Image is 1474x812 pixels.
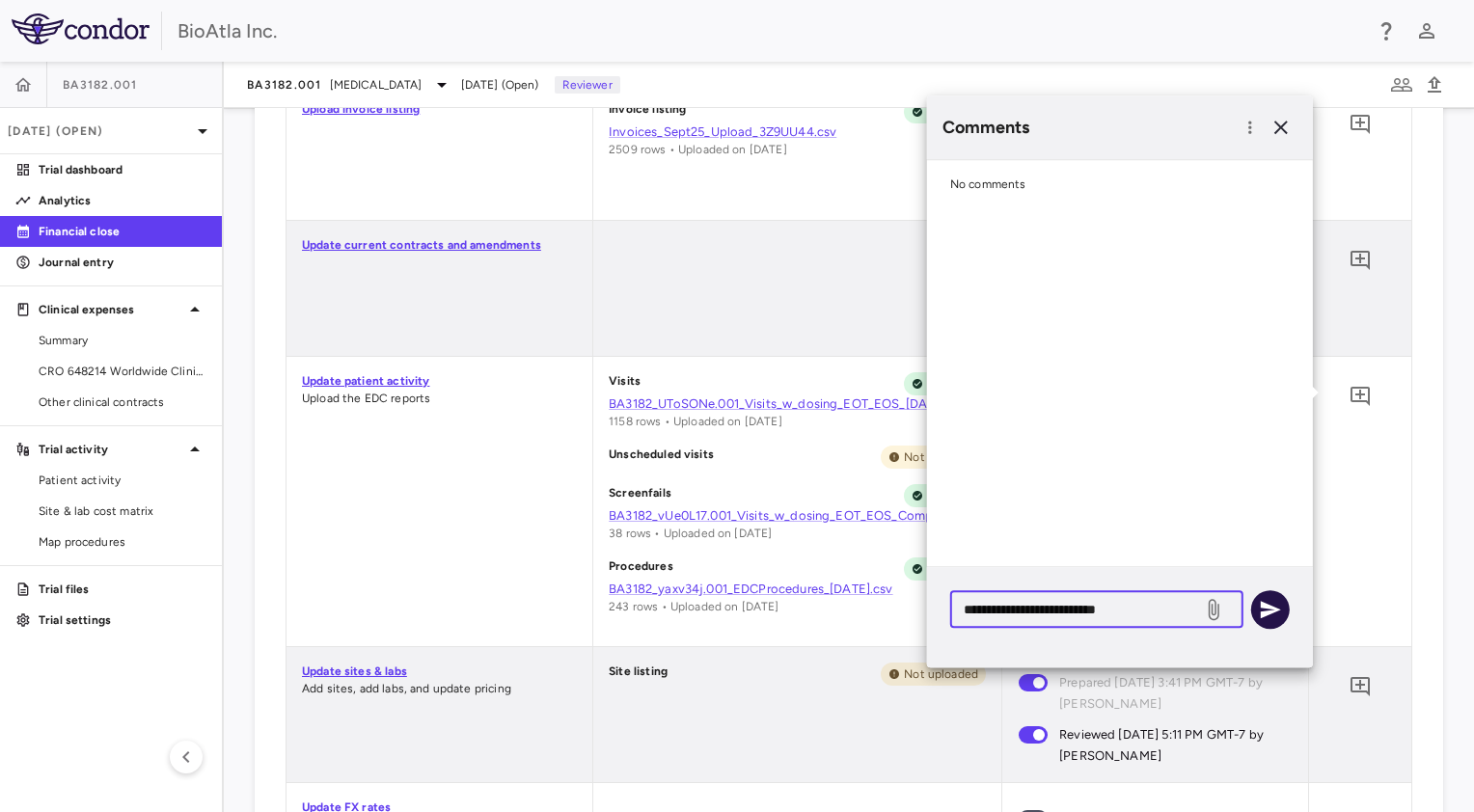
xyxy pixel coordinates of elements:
a: Invoices_Sept25_Upload_3Z9UU44.csv [609,123,986,141]
p: Invoice listing [609,100,686,123]
p: Unscheduled visits [609,446,714,469]
span: Summary [39,332,206,349]
p: Reviewer [555,76,620,94]
p: Visits [609,372,641,395]
button: Add comment [1344,108,1377,141]
span: 243 rows • Uploaded on [DATE] [609,600,778,613]
p: Trial settings [39,611,206,629]
a: Update sites & labs [302,664,407,678]
span: Not uploaded [896,448,986,466]
p: Analytics [39,192,206,209]
button: Add comment [1344,244,1377,277]
svg: Add comment [1349,675,1372,698]
p: Clinical expenses [39,301,183,318]
button: Add comment [1344,380,1377,413]
span: CRO 648214 Worldwide Clinical Trials Holdings, Inc. [39,363,206,380]
span: BA3182.001 [247,77,322,93]
span: 2509 rows • Uploaded on [DATE] [609,143,787,156]
span: No comments [950,177,1026,191]
p: Trial activity [39,441,183,458]
span: 38 rows • Uploaded on [DATE] [609,527,772,540]
p: [DATE] (Open) [8,122,191,140]
span: Patient activity [39,472,206,489]
svg: Add comment [1349,113,1372,136]
p: Screenfails [609,484,671,507]
span: Other clinical contracts [39,393,206,411]
span: Add sites, add labs, and update pricing [302,682,511,695]
h6: Comments [942,115,1236,141]
a: Update patient activity [302,374,429,388]
span: Uploaded [919,375,986,392]
button: Add comment [1344,670,1377,703]
span: Site & lab cost matrix [39,502,206,520]
span: Not uploaded [896,665,986,683]
span: Uploaded [919,103,986,121]
p: Financial close [39,223,206,240]
a: BA3182_UToSONe.001_Visits_w_dosing_EOT_EOS_[DATE].csv [609,395,986,413]
span: Upload the EDC reports [302,392,430,405]
a: Upload invoice listing [302,102,420,116]
a: BA3182_yaxv34j.001_EDCProcedures_[DATE].csv [609,581,986,598]
p: Journal entry [39,254,206,271]
p: Site listing [609,663,668,686]
img: logo-full-BYUhSk78.svg [12,14,150,44]
span: Uploaded [919,560,986,578]
span: [MEDICAL_DATA] [330,76,423,94]
svg: Add comment [1349,385,1372,408]
div: BioAtla Inc. [177,16,1362,45]
span: Reviewed [DATE] 5:11 PM GMT-7 by [PERSON_NAME] [1059,724,1277,767]
a: BA3182_vUe0L17.001_Visits_w_dosing_EOT_EOS_Completed_[DATE].csv [609,507,986,525]
p: Trial files [39,581,206,598]
span: 1158 rows • Uploaded on [DATE] [609,415,782,428]
span: Map procedures [39,533,206,551]
a: Update current contracts and amendments [302,238,541,252]
span: Uploaded [919,487,986,504]
span: [DATE] (Open) [461,76,539,94]
svg: Add comment [1349,249,1372,272]
p: Trial dashboard [39,161,206,178]
p: Procedures [609,557,673,581]
span: BA3182.001 [63,77,138,93]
